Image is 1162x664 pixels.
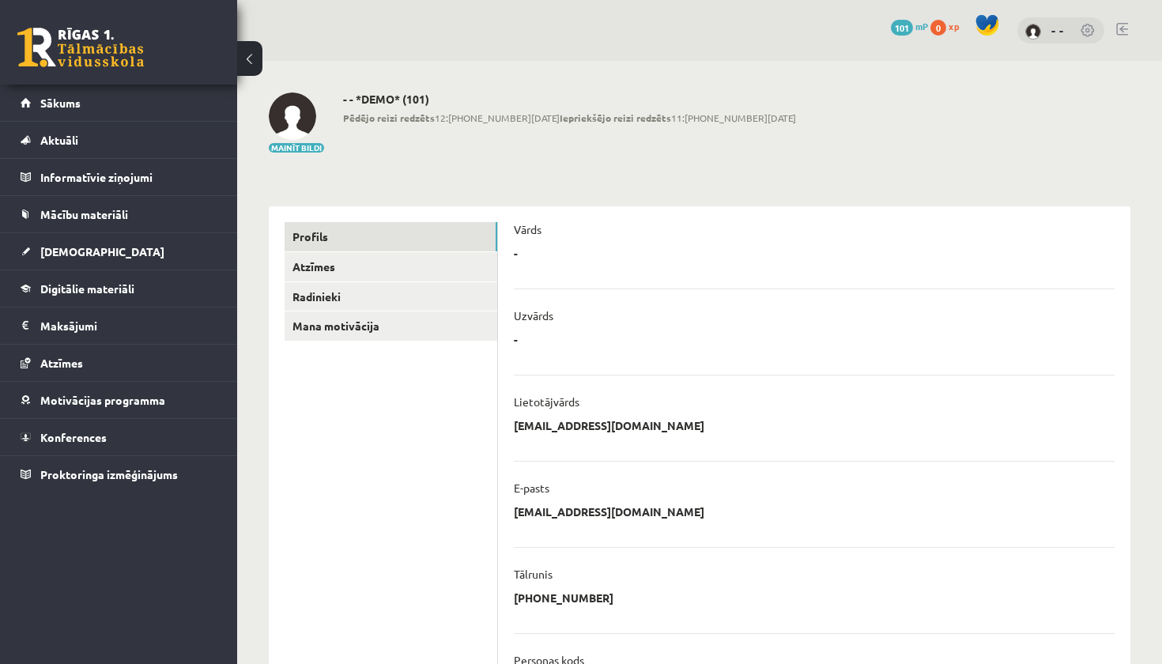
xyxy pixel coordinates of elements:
b: Pēdējo reizi redzēts [343,111,435,124]
p: - [514,246,518,260]
b: Iepriekšējo reizi redzēts [560,111,671,124]
legend: Maksājumi [40,307,217,344]
a: Mācību materiāli [21,196,217,232]
p: Uzvārds [514,308,553,323]
a: Mana motivācija [285,311,497,341]
span: 0 [930,20,946,36]
p: Lietotājvārds [514,394,579,409]
button: Mainīt bildi [269,143,324,153]
span: 101 [891,20,913,36]
a: Konferences [21,419,217,455]
span: Atzīmes [40,356,83,370]
a: Atzīmes [285,252,497,281]
a: Radinieki [285,282,497,311]
span: xp [949,20,959,32]
a: Aktuāli [21,122,217,158]
a: Rīgas 1. Tālmācības vidusskola [17,28,144,67]
a: - - [1051,22,1064,38]
a: [DEMOGRAPHIC_DATA] [21,233,217,270]
a: Motivācijas programma [21,382,217,418]
p: Vārds [514,222,541,236]
a: Informatīvie ziņojumi [21,159,217,195]
p: Tālrunis [514,567,553,581]
legend: Informatīvie ziņojumi [40,159,217,195]
h2: - - *DEMO* (101) [343,92,796,106]
span: mP [915,20,928,32]
p: [EMAIL_ADDRESS][DOMAIN_NAME] [514,418,704,432]
a: Profils [285,222,497,251]
a: Digitālie materiāli [21,270,217,307]
img: - - [1025,24,1041,40]
span: Digitālie materiāli [40,281,134,296]
span: Aktuāli [40,133,78,147]
img: - - [269,92,316,140]
p: - [514,332,518,346]
span: Motivācijas programma [40,393,165,407]
a: Maksājumi [21,307,217,344]
p: E-pasts [514,481,549,495]
span: Sākums [40,96,81,110]
span: Mācību materiāli [40,207,128,221]
span: 12:[PHONE_NUMBER][DATE] 11:[PHONE_NUMBER][DATE] [343,111,796,125]
span: Konferences [40,430,107,444]
a: Atzīmes [21,345,217,381]
a: Sākums [21,85,217,121]
a: 101 mP [891,20,928,32]
p: [PHONE_NUMBER] [514,590,613,605]
span: Proktoringa izmēģinājums [40,467,178,481]
a: Proktoringa izmēģinājums [21,456,217,492]
a: 0 xp [930,20,967,32]
span: [DEMOGRAPHIC_DATA] [40,244,164,258]
p: [EMAIL_ADDRESS][DOMAIN_NAME] [514,504,704,519]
